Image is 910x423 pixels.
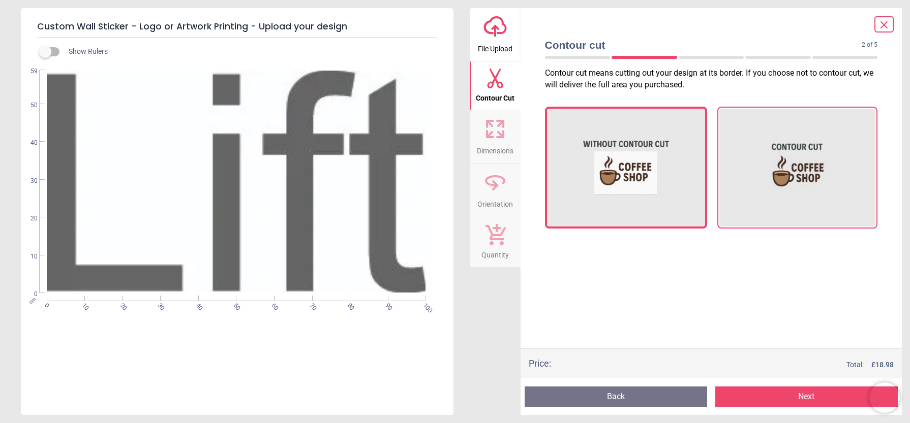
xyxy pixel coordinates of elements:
[562,117,689,218] img: Without contour cut
[28,296,37,305] span: cm
[734,117,861,218] img: With contour cut
[18,101,38,110] span: 50
[18,214,38,223] span: 20
[308,302,314,308] span: 70
[470,164,521,216] button: Orientation
[481,245,509,261] span: Quantity
[875,361,894,369] span: 18.98
[470,8,521,61] button: File Upload
[18,139,38,147] span: 40
[529,357,551,370] div: Price :
[545,38,862,52] span: Contour cut
[470,216,521,267] button: Quantity
[525,386,707,407] button: Back
[18,290,38,299] span: 0
[871,360,894,370] span: £
[715,386,898,407] button: Next
[470,61,521,110] button: Contour Cut
[42,302,49,308] span: 0
[18,67,38,76] span: 59
[156,302,163,308] span: 30
[477,194,513,210] span: Orientation
[18,252,38,261] span: 10
[269,302,276,308] span: 60
[80,302,86,308] span: 10
[476,88,514,104] span: Contour Cut
[470,110,521,163] button: Dimensions
[232,302,238,308] span: 50
[862,41,877,49] span: 2 of 5
[478,39,512,54] span: File Upload
[869,382,900,413] iframe: Brevo live chat
[37,16,437,38] h5: Custom Wall Sticker - Logo or Artwork Printing - Upload your design
[118,302,125,308] span: 20
[194,302,200,308] span: 40
[566,360,894,370] div: Total:
[421,302,428,308] span: 100
[477,141,513,156] span: Dimensions
[45,46,453,58] div: Show Rulers
[545,68,886,90] p: Contour cut means cutting out your design at its border. If you choose not to contour cut, we wil...
[18,177,38,185] span: 30
[383,302,390,308] span: 90
[345,302,352,308] span: 80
